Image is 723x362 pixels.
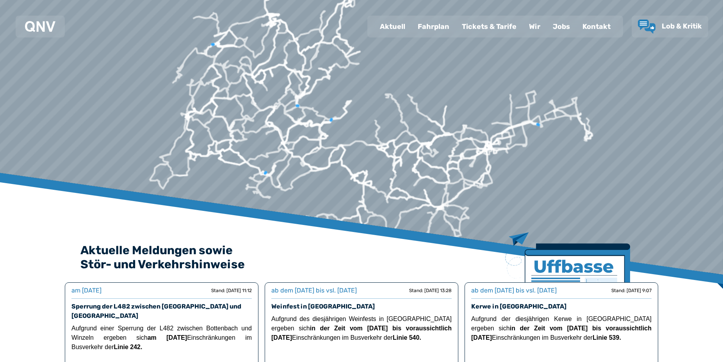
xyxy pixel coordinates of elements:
[25,19,55,34] a: QNV Logo
[271,325,452,341] strong: in der Zeit vom [DATE] bis voraussichtlich [DATE]
[374,16,411,37] a: Aktuell
[409,287,452,294] div: Stand: [DATE] 13:28
[271,303,375,310] a: Weinfest in [GEOGRAPHIC_DATA]
[114,344,142,350] strong: Linie 242.
[638,20,702,34] a: Lob & Kritik
[523,16,547,37] a: Wir
[471,316,652,341] span: Aufgrund der diesjährigen Kerwe in [GEOGRAPHIC_DATA] ergeben sich Einschränkungen im Busverkehr der
[662,22,702,30] span: Lob & Kritik
[471,286,557,295] div: ab dem [DATE] bis vsl. [DATE]
[80,243,643,271] h2: Aktuelle Meldungen sowie Stör- und Verkehrshinweise
[471,303,566,310] a: Kerwe in [GEOGRAPHIC_DATA]
[271,286,357,295] div: ab dem [DATE] bis vsl. [DATE]
[211,287,252,294] div: Stand: [DATE] 11:12
[271,316,452,341] span: Aufgrund des diesjährigen Weinfests in [GEOGRAPHIC_DATA] ergeben sich Einschränkungen im Busverke...
[547,16,576,37] a: Jobs
[505,232,630,330] img: Zeitung mit Titel Uffbase
[576,16,617,37] a: Kontakt
[393,334,421,341] strong: Linie 540.
[71,303,241,319] a: Sperrung der L482 zwischen [GEOGRAPHIC_DATA] und [GEOGRAPHIC_DATA]
[456,16,523,37] a: Tickets & Tarife
[148,334,187,341] strong: am [DATE]
[71,325,252,350] span: Aufgrund einer Sperrung der L482 zwischen Bottenbach und Winzeln ergeben sich Einschränkungen im ...
[471,325,652,341] strong: in der Zeit vom [DATE] bis voraussichtlich [DATE]
[593,334,621,341] strong: Linie 539.
[25,21,55,32] img: QNV Logo
[411,16,456,37] a: Fahrplan
[71,286,102,295] div: am [DATE]
[611,287,652,294] div: Stand: [DATE] 9:07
